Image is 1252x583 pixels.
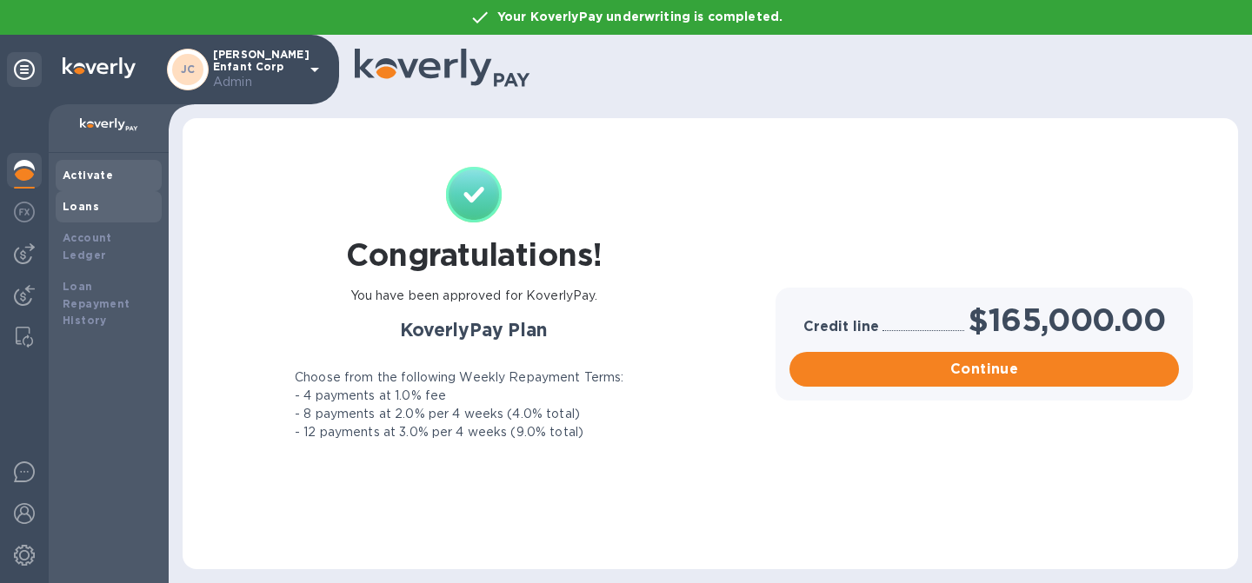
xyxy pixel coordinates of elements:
[295,387,446,405] p: - 4 payments at 1.0% fee
[269,319,679,341] h2: KoverlyPay Plan
[346,236,603,273] h1: Congratulations!
[295,405,580,423] p: - 8 payments at 2.0% per 4 weeks (4.0% total)
[63,169,113,182] b: Activate
[461,7,791,28] p: Your KoverlyPay underwriting is completed.
[968,301,1165,338] h1: $165,000.00
[63,57,136,78] img: Logo
[295,368,623,387] p: Choose from the following Weekly Repayment Terms:
[14,202,35,222] img: Foreign exchange
[63,231,112,262] b: Account Ledger
[295,423,583,441] p: - 12 payments at 3.0% per 4 weeks (9.0% total)
[789,352,1179,387] button: Continue
[350,287,598,305] p: You have been approved for KoverlyPay.
[7,52,42,87] div: Unpin categories
[63,200,99,213] b: Loans
[803,359,1165,380] span: Continue
[213,49,300,91] p: [PERSON_NAME] Enfant Corp
[63,280,130,328] b: Loan Repayment History
[213,73,300,91] p: Admin
[181,63,196,76] b: JC
[803,319,879,335] h3: Credit line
